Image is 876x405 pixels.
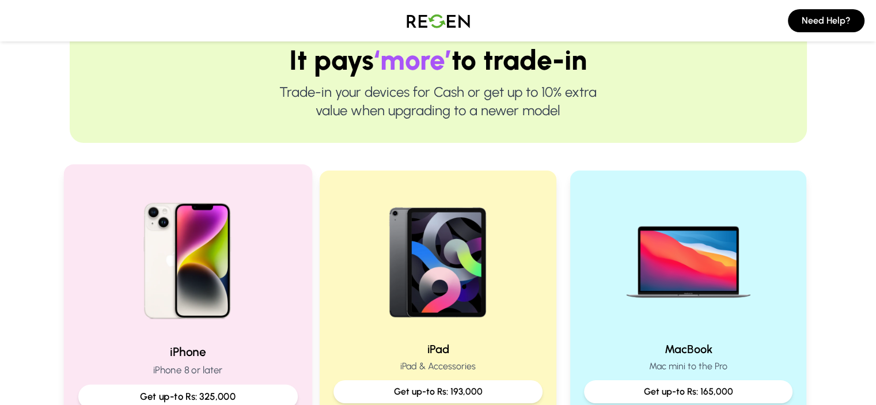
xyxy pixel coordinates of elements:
p: Mac mini to the Pro [584,359,793,373]
h2: iPad [333,341,543,357]
p: Get up-to Rs: 193,000 [343,385,533,399]
img: iPad [364,184,511,332]
img: Logo [398,5,479,37]
p: iPad & Accessories [333,359,543,373]
p: iPhone 8 or later [78,363,297,377]
button: Need Help? [788,9,864,32]
h1: It pays to trade-in [107,46,770,74]
img: iPhone [110,179,265,334]
img: MacBook [615,184,762,332]
h2: iPhone [78,343,297,360]
p: Get up-to Rs: 325,000 [88,389,287,404]
p: Trade-in your devices for Cash or get up to 10% extra value when upgrading to a newer model [107,83,770,120]
h2: MacBook [584,341,793,357]
p: Get up-to Rs: 165,000 [593,385,784,399]
span: ‘more’ [374,43,452,77]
